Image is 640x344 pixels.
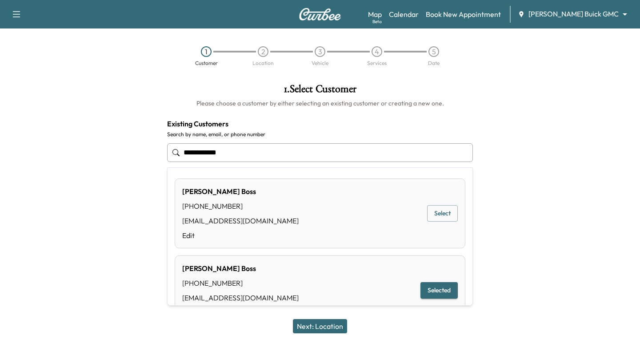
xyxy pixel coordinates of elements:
[428,46,439,57] div: 5
[389,9,419,20] a: Calendar
[367,61,387,66] div: Services
[167,84,473,99] h1: 1 . Select Customer
[182,186,299,197] div: [PERSON_NAME] Boss
[201,46,212,57] div: 1
[312,61,328,66] div: Vehicle
[182,278,299,288] div: [PHONE_NUMBER]
[252,61,274,66] div: Location
[167,131,473,138] label: Search by name, email, or phone number
[420,282,458,299] button: Selected
[182,230,299,241] a: Edit
[315,46,325,57] div: 3
[427,205,458,222] button: Select
[182,292,299,303] div: [EMAIL_ADDRESS][DOMAIN_NAME]
[182,201,299,211] div: [PHONE_NUMBER]
[368,9,382,20] a: MapBeta
[182,215,299,226] div: [EMAIL_ADDRESS][DOMAIN_NAME]
[293,319,347,333] button: Next: Location
[182,263,299,274] div: [PERSON_NAME] Boss
[167,118,473,129] h4: Existing Customers
[299,8,341,20] img: Curbee Logo
[426,9,501,20] a: Book New Appointment
[167,99,473,108] h6: Please choose a customer by either selecting an existing customer or creating a new one.
[428,61,440,66] div: Date
[258,46,268,57] div: 2
[372,46,382,57] div: 4
[528,9,619,19] span: [PERSON_NAME] Buick GMC
[195,61,218,66] div: Customer
[372,18,382,25] div: Beta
